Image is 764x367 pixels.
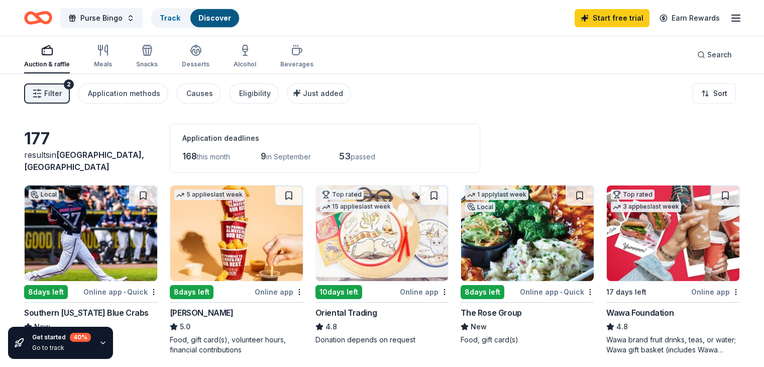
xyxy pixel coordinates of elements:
[170,185,303,355] a: Image for Sheetz5 applieslast week8days leftOnline app[PERSON_NAME]5.0Food, gift card(s), volunte...
[400,286,449,298] div: Online app
[255,286,303,298] div: Online app
[607,186,739,281] img: Image for Wawa Foundation
[70,333,91,342] div: 40 %
[320,202,393,212] div: 15 applies last week
[315,185,449,345] a: Image for Oriental TradingTop rated15 applieslast week10days leftOnline appOriental Trading4.8Don...
[94,60,112,68] div: Meals
[280,60,313,68] div: Beverages
[339,151,351,161] span: 53
[124,288,126,296] span: •
[653,9,726,27] a: Earn Rewards
[24,60,70,68] div: Auction & raffle
[64,79,74,89] div: 2
[234,40,256,73] button: Alcohol
[182,60,209,68] div: Desserts
[170,186,303,281] img: Image for Sheetz
[689,45,740,65] button: Search
[575,9,649,27] a: Start free trial
[691,286,740,298] div: Online app
[316,186,449,281] img: Image for Oriental Trading
[351,152,375,161] span: passed
[320,190,364,200] div: Top rated
[461,186,594,281] img: Image for The Rose Group
[611,190,654,200] div: Top rated
[287,83,351,104] button: Just added
[24,83,70,104] button: Filter2
[24,285,68,299] div: 8 days left
[606,185,740,355] a: Image for Wawa FoundationTop rated3 applieslast week17 days leftOnline appWawa Foundation4.8Wawa ...
[616,321,628,333] span: 4.8
[182,132,468,144] div: Application deadlines
[83,286,158,298] div: Online app Quick
[229,83,279,104] button: Eligibility
[170,335,303,355] div: Food, gift card(s), volunteer hours, financial contributions
[182,40,209,73] button: Desserts
[160,14,180,22] a: Track
[198,14,231,22] a: Discover
[303,89,343,98] span: Just added
[170,307,234,319] div: [PERSON_NAME]
[280,40,313,73] button: Beverages
[136,40,158,73] button: Snacks
[44,87,62,100] span: Filter
[94,40,112,73] button: Meals
[24,149,158,173] div: results
[315,285,362,299] div: 10 days left
[606,307,674,319] div: Wawa Foundation
[315,335,449,345] div: Donation depends on request
[24,150,144,172] span: [GEOGRAPHIC_DATA], [GEOGRAPHIC_DATA]
[24,185,158,345] a: Image for Southern Maryland Blue CrabsLocal8days leftOnline app•QuickSouthern [US_STATE] Blue Cra...
[197,152,230,161] span: this month
[461,285,504,299] div: 8 days left
[174,190,245,200] div: 5 applies last week
[136,60,158,68] div: Snacks
[560,288,562,296] span: •
[180,321,190,333] span: 5.0
[80,12,123,24] span: Purse Bingo
[461,185,594,345] a: Image for The Rose Group1 applylast weekLocal8days leftOnline app•QuickThe Rose GroupNewFood, gif...
[606,335,740,355] div: Wawa brand fruit drinks, teas, or water; Wawa gift basket (includes Wawa products and coupons)
[234,60,256,68] div: Alcohol
[25,186,157,281] img: Image for Southern Maryland Blue Crabs
[32,333,91,342] div: Get started
[88,87,160,100] div: Application methods
[325,321,337,333] span: 4.8
[461,307,521,319] div: The Rose Group
[465,190,528,200] div: 1 apply last week
[713,87,727,100] span: Sort
[465,202,495,212] div: Local
[29,190,59,200] div: Local
[24,150,144,172] span: in
[151,8,240,28] button: TrackDiscover
[461,335,594,345] div: Food, gift card(s)
[24,307,149,319] div: Southern [US_STATE] Blue Crabs
[261,151,266,161] span: 9
[170,285,213,299] div: 8 days left
[186,87,213,100] div: Causes
[24,129,158,149] div: 177
[60,8,143,28] button: Purse Bingo
[471,321,487,333] span: New
[32,344,91,352] div: Go to track
[24,6,52,30] a: Home
[693,83,736,104] button: Sort
[707,49,732,61] span: Search
[78,83,168,104] button: Application methods
[315,307,377,319] div: Oriental Trading
[182,151,197,161] span: 168
[239,87,271,100] div: Eligibility
[24,40,70,73] button: Auction & raffle
[176,83,221,104] button: Causes
[520,286,594,298] div: Online app Quick
[606,286,646,298] div: 17 days left
[266,152,311,161] span: in September
[611,202,681,212] div: 3 applies last week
